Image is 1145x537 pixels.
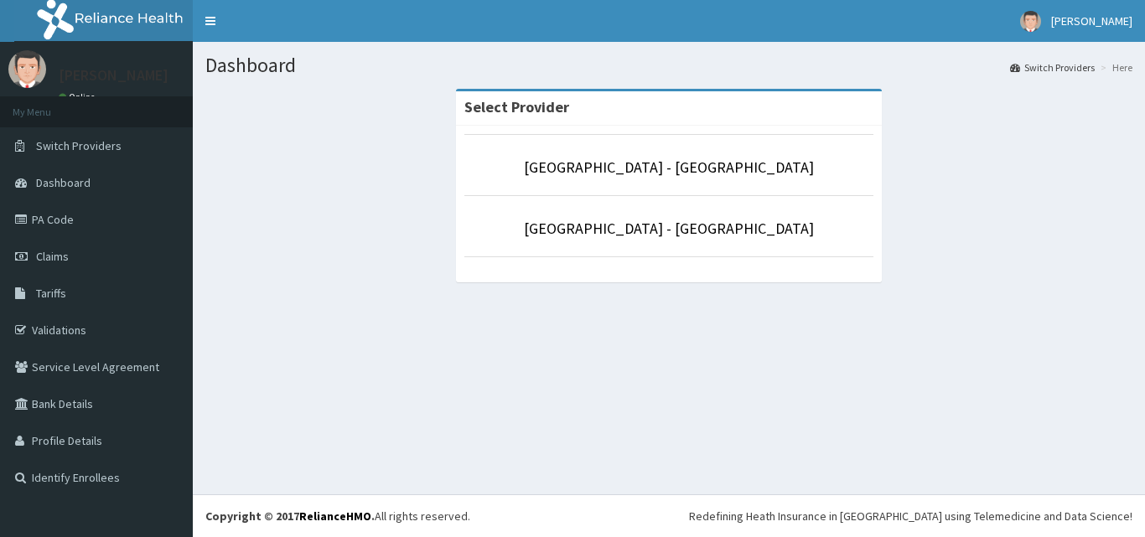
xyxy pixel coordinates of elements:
[524,219,814,238] a: [GEOGRAPHIC_DATA] - [GEOGRAPHIC_DATA]
[1020,11,1041,32] img: User Image
[205,509,375,524] strong: Copyright © 2017 .
[36,249,69,264] span: Claims
[59,68,168,83] p: [PERSON_NAME]
[193,494,1145,537] footer: All rights reserved.
[205,54,1132,76] h1: Dashboard
[8,50,46,88] img: User Image
[464,97,569,116] strong: Select Provider
[1096,60,1132,75] li: Here
[1010,60,1095,75] a: Switch Providers
[36,286,66,301] span: Tariffs
[36,175,91,190] span: Dashboard
[524,157,814,177] a: [GEOGRAPHIC_DATA] - [GEOGRAPHIC_DATA]
[1051,13,1132,28] span: [PERSON_NAME]
[59,91,99,103] a: Online
[689,508,1132,524] div: Redefining Heath Insurance in [GEOGRAPHIC_DATA] using Telemedicine and Data Science!
[36,138,122,153] span: Switch Providers
[299,509,371,524] a: RelianceHMO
